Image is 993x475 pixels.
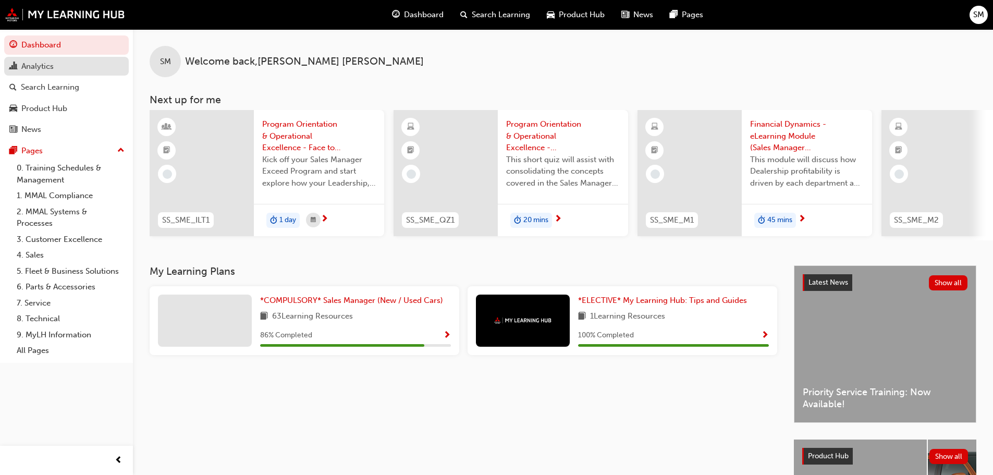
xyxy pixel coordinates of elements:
[407,144,414,157] span: booktick-icon
[929,449,969,464] button: Show all
[452,4,538,26] a: search-iconSearch Learning
[970,6,988,24] button: SM
[13,327,129,343] a: 9. MyLH Information
[311,214,316,227] span: calendar-icon
[661,4,712,26] a: pages-iconPages
[4,57,129,76] a: Analytics
[929,275,968,290] button: Show all
[633,9,653,21] span: News
[260,310,268,323] span: book-icon
[803,274,967,291] a: Latest NewsShow all
[392,8,400,21] span: guage-icon
[404,9,444,21] span: Dashboard
[9,147,17,156] span: pages-icon
[802,448,968,465] a: Product HubShow all
[578,296,747,305] span: *ELECTIVE* My Learning Hub: Tips and Guides
[150,110,384,236] a: SS_SME_ILT1Program Orientation & Operational Excellence - Face to Face Instructor Led Training (S...
[808,452,849,460] span: Product Hub
[613,4,661,26] a: news-iconNews
[973,9,984,21] span: SM
[506,154,620,189] span: This short quiz will assist with consolidating the concepts covered in the Sales Manager Exceed '...
[115,454,122,467] span: prev-icon
[13,343,129,359] a: All Pages
[407,120,414,134] span: learningResourceType_ELEARNING-icon
[21,103,67,115] div: Product Hub
[443,329,451,342] button: Show Progress
[260,295,447,307] a: *COMPULSORY* Sales Manager (New / Used Cars)
[4,35,129,55] a: Dashboard
[21,145,43,157] div: Pages
[13,295,129,311] a: 7. Service
[670,8,678,21] span: pages-icon
[803,386,967,410] span: Priority Service Training: Now Available!
[133,94,993,106] h3: Next up for me
[394,110,628,236] a: SS_SME_QZ1Program Orientation & Operational Excellence - Assessment Quiz (Sales Manager Exceed Pr...
[4,141,129,161] button: Pages
[9,62,17,71] span: chart-icon
[9,83,17,92] span: search-icon
[13,204,129,232] a: 2. MMAL Systems & Processes
[5,8,125,21] img: mmal
[578,295,751,307] a: *ELECTIVE* My Learning Hub: Tips and Guides
[651,144,658,157] span: booktick-icon
[472,9,530,21] span: Search Learning
[262,118,376,154] span: Program Orientation & Operational Excellence - Face to Face Instructor Led Training (Sales Manage...
[384,4,452,26] a: guage-iconDashboard
[21,124,41,136] div: News
[9,125,17,135] span: news-icon
[162,214,210,226] span: SS_SME_ILT1
[13,263,129,279] a: 5. Fleet & Business Solutions
[894,214,939,226] span: SS_SME_M2
[13,279,129,295] a: 6. Parts & Accessories
[514,214,521,227] span: duration-icon
[13,160,129,188] a: 0. Training Schedules & Management
[272,310,353,323] span: 63 Learning Resources
[4,33,129,141] button: DashboardAnalyticsSearch LearningProduct HubNews
[758,214,765,227] span: duration-icon
[21,60,54,72] div: Analytics
[262,154,376,189] span: Kick off your Sales Manager Exceed Program and start explore how your Leadership, Sales Operation...
[163,169,172,179] span: learningRecordVerb_NONE-icon
[650,214,694,226] span: SS_SME_M1
[260,296,443,305] span: *COMPULSORY* Sales Manager (New / Used Cars)
[621,8,629,21] span: news-icon
[9,41,17,50] span: guage-icon
[761,329,769,342] button: Show Progress
[163,144,170,157] span: booktick-icon
[407,169,416,179] span: learningRecordVerb_NONE-icon
[547,8,555,21] span: car-icon
[578,310,586,323] span: book-icon
[150,265,777,277] h3: My Learning Plans
[279,214,296,226] span: 1 day
[895,144,902,157] span: booktick-icon
[590,310,665,323] span: 1 Learning Resources
[794,265,976,423] a: Latest NewsShow allPriority Service Training: Now Available!
[638,110,872,236] a: SS_SME_M1Financial Dynamics - eLearning Module (Sales Manager Exceed Program)This module will dis...
[538,4,613,26] a: car-iconProduct Hub
[13,247,129,263] a: 4. Sales
[682,9,703,21] span: Pages
[21,81,79,93] div: Search Learning
[4,120,129,139] a: News
[798,215,806,224] span: next-icon
[185,56,424,68] span: Welcome back , [PERSON_NAME] [PERSON_NAME]
[894,169,904,179] span: learningRecordVerb_NONE-icon
[4,99,129,118] a: Product Hub
[808,278,848,287] span: Latest News
[4,78,129,97] a: Search Learning
[460,8,468,21] span: search-icon
[260,330,312,342] span: 86 % Completed
[13,311,129,327] a: 8. Technical
[13,188,129,204] a: 1. MMAL Compliance
[761,331,769,340] span: Show Progress
[160,56,171,68] span: SM
[506,118,620,154] span: Program Orientation & Operational Excellence - Assessment Quiz (Sales Manager Exceed Program)
[9,104,17,114] span: car-icon
[163,120,170,134] span: learningResourceType_INSTRUCTOR_LED-icon
[443,331,451,340] span: Show Progress
[651,120,658,134] span: learningResourceType_ELEARNING-icon
[523,214,548,226] span: 20 mins
[578,330,634,342] span: 100 % Completed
